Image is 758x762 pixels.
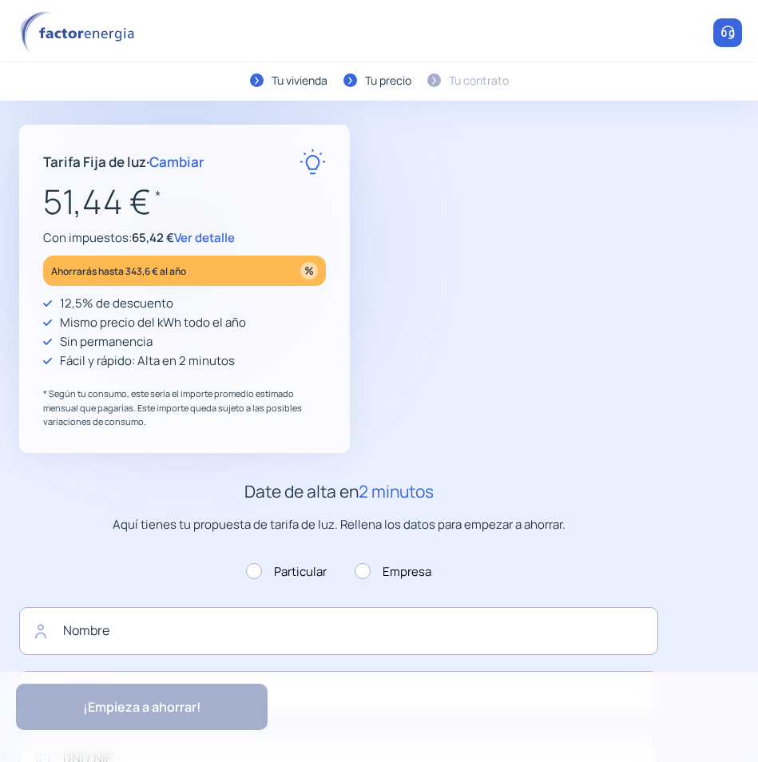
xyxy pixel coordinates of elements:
img: percentage_icon.svg [300,262,318,280]
h2: Date de alta en [19,478,658,506]
label: Particular [246,562,327,581]
div: Tu contrato [449,72,509,89]
p: Ahorrarás hasta 343,6 € al año [51,262,186,280]
p: 51,44 € [43,175,326,228]
p: Sin permanencia [60,332,153,351]
span: 65,42 € [132,229,174,246]
p: Mismo precio del kWh todo el año [60,313,246,332]
img: logo factor [16,11,144,55]
img: llamar [720,25,736,41]
p: Aquí tienes tu propuesta de tarifa de luz. Rellena los datos para empezar a ahorrar. [19,515,658,534]
span: Cambiar [149,153,204,171]
p: Tarifa Fija de luz · [43,151,204,173]
span: Ver detalle [174,229,235,246]
label: Empresa [355,562,431,581]
span: 2 minutos [359,480,434,502]
p: Fácil y rápido: Alta en 2 minutos [60,351,235,371]
div: Tu precio [365,72,411,89]
p: * Según tu consumo, este sería el importe promedio estimado mensual que pagarías. Este importe qu... [43,387,326,429]
img: rate-E.svg [300,149,326,175]
p: Con impuestos: [43,228,326,248]
p: 12,5% de descuento [60,294,173,313]
div: Tu vivienda [272,72,327,89]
